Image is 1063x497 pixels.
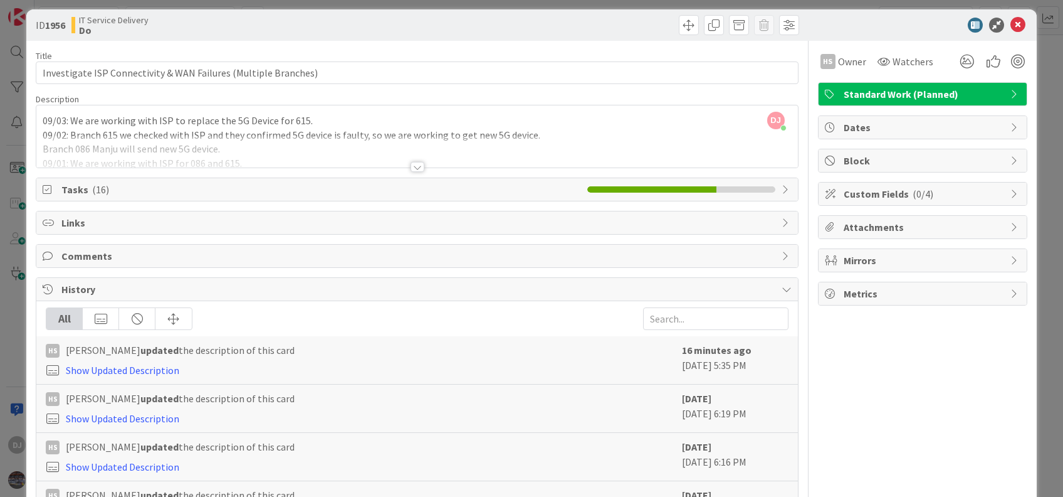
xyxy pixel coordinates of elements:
[61,282,775,297] span: History
[893,54,933,69] span: Watchers
[682,343,788,378] div: [DATE] 5:35 PM
[682,392,711,405] b: [DATE]
[66,461,179,473] a: Show Updated Description
[36,94,79,105] span: Description
[844,286,1004,301] span: Metrics
[66,343,295,358] span: [PERSON_NAME] the description of this card
[643,307,788,330] input: Search...
[913,188,933,200] span: ( 0/4 )
[79,15,149,25] span: IT Service Delivery
[844,153,1004,168] span: Block
[140,441,179,453] b: updated
[682,439,788,474] div: [DATE] 6:16 PM
[46,441,60,454] div: HS
[92,183,109,196] span: ( 16 )
[66,439,295,454] span: [PERSON_NAME] the description of this card
[46,392,60,406] div: HS
[46,308,83,329] div: All
[844,220,1004,235] span: Attachments
[36,18,65,33] span: ID
[767,112,785,129] span: DJ
[43,114,791,128] p: 09/03: We are working with ISP to replace the 5G Device for 615.
[838,54,866,69] span: Owner
[844,87,1004,102] span: Standard Work (Planned)
[844,253,1004,268] span: Mirrors
[61,215,775,230] span: Links
[61,182,580,197] span: Tasks
[140,392,179,405] b: updated
[682,344,751,356] b: 16 minutes ago
[66,412,179,425] a: Show Updated Description
[682,391,788,426] div: [DATE] 6:19 PM
[66,391,295,406] span: [PERSON_NAME] the description of this card
[682,441,711,453] b: [DATE]
[45,19,65,31] b: 1956
[61,248,775,264] span: Comments
[79,25,149,35] b: Do
[844,120,1004,135] span: Dates
[43,128,791,142] p: 09/02: Branch 615 we checked with ISP and they confirmed 5G device is faulty, so we are working t...
[844,186,1004,201] span: Custom Fields
[46,344,60,358] div: HS
[36,50,52,61] label: Title
[36,61,798,84] input: type card name here...
[66,364,179,377] a: Show Updated Description
[820,54,835,69] div: HS
[140,344,179,356] b: updated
